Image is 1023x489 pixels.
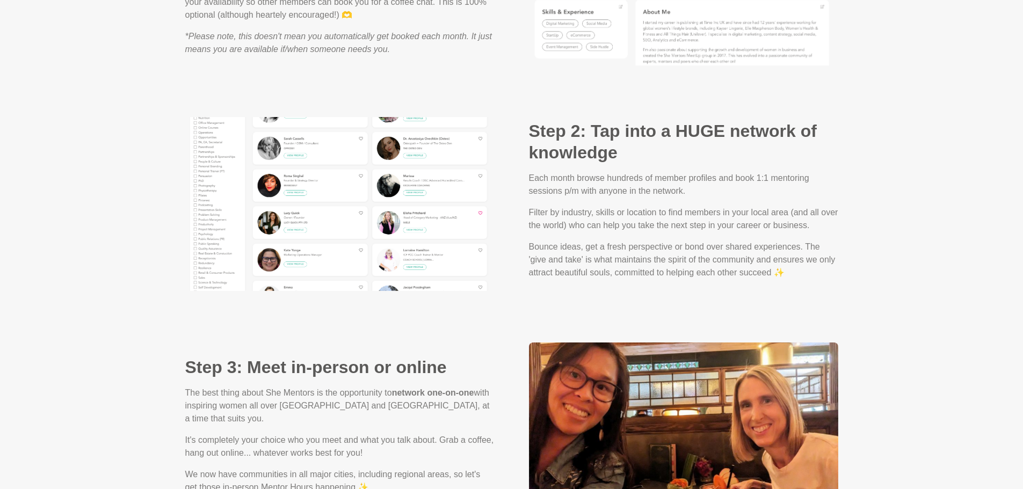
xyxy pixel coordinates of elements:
[185,117,495,291] img: Step 2: Tap into a HUGE network of knowledge
[529,120,838,163] h2: Step 2: Tap into a HUGE network of knowledge
[185,356,495,378] h2: Step 3: Meet in-person or online
[185,386,495,425] p: The best thing about She Mentors is the opportunity to with inspiring women all over [GEOGRAPHIC_...
[529,240,838,279] p: Bounce ideas, get a fresh perspective or bond over shared experiences. The 'give and take' is wha...
[392,388,474,397] strong: network one-on-one
[185,434,495,459] p: It's completely your choice who you meet and what you talk about. Grab a coffee, hang out online....
[529,206,838,232] p: Filter by industry, skills or location to find members in your local area (and all over the world...
[185,32,492,54] em: *Please note, this doesn't mean you automatically get booked each month. It just means you are av...
[529,172,838,198] p: Each month browse hundreds of member profiles and book 1:1 mentoring sessions p/m with anyone in ...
